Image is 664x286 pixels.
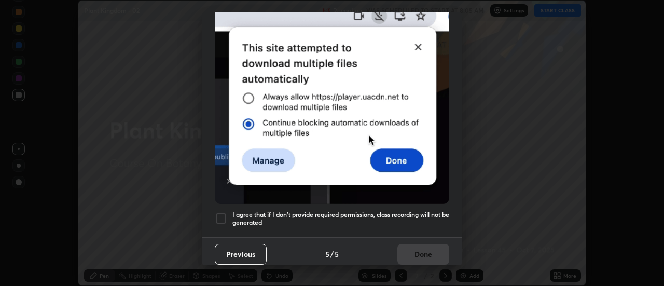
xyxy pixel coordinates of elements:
[232,211,449,227] h5: I agree that if I don't provide required permissions, class recording will not be generated
[325,249,329,260] h4: 5
[335,249,339,260] h4: 5
[215,244,267,265] button: Previous
[330,249,334,260] h4: /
